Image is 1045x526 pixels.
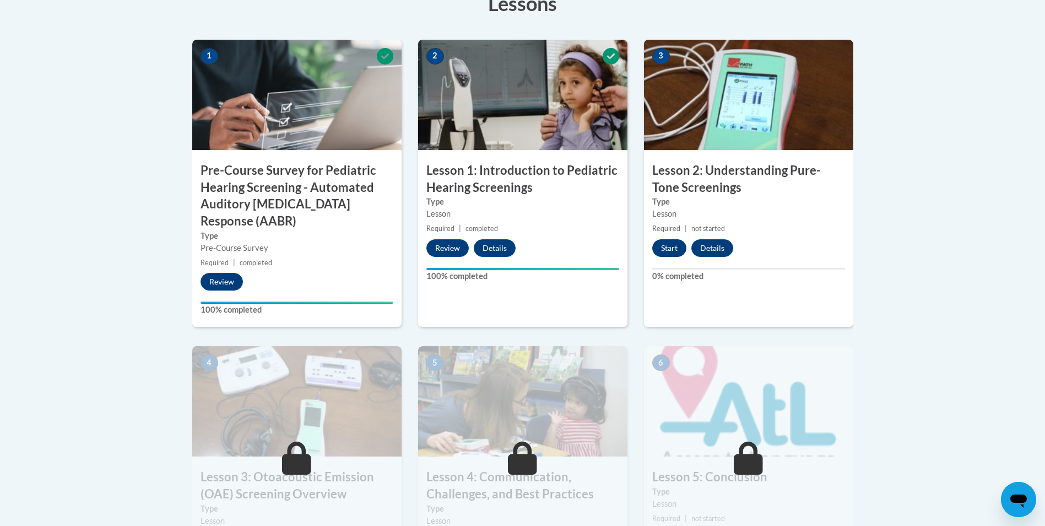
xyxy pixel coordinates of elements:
span: 4 [201,355,218,371]
h3: Pre-Course Survey for Pediatric Hearing Screening - Automated Auditory [MEDICAL_DATA] Response (A... [192,162,402,230]
span: 6 [652,355,670,371]
label: Type [426,196,619,208]
label: Type [652,486,845,498]
label: Type [652,196,845,208]
span: Required [652,514,680,523]
label: Type [426,503,619,515]
button: Start [652,239,686,257]
img: Course Image [418,40,627,150]
div: Your progress [426,268,619,270]
label: 0% completed [652,270,845,282]
span: Required [426,224,454,233]
span: | [233,259,235,267]
button: Details [691,239,733,257]
div: Lesson [652,498,845,510]
span: | [459,224,461,233]
img: Course Image [644,346,853,457]
h3: Lesson 1: Introduction to Pediatric Hearing Screenings [418,162,627,196]
img: Course Image [644,40,853,150]
label: 100% completed [426,270,619,282]
button: Details [474,239,516,257]
h3: Lesson 3: Otoacoustic Emission (OAE) Screening Overview [192,469,402,503]
img: Course Image [418,346,627,457]
span: not started [691,224,725,233]
span: 3 [652,48,670,65]
h3: Lesson 2: Understanding Pure-Tone Screenings [644,162,853,196]
iframe: Button to launch messaging window [1001,482,1036,517]
label: Type [201,503,393,515]
span: | [685,224,687,233]
label: 100% completed [201,304,393,316]
button: Review [201,273,243,291]
button: Review [426,239,469,257]
h3: Lesson 5: Conclusion [644,469,853,486]
h3: Lesson 4: Communication, Challenges, and Best Practices [418,469,627,503]
label: Type [201,230,393,242]
div: Pre-Course Survey [201,242,393,254]
div: Lesson [652,208,845,220]
span: Required [201,259,229,267]
span: Required [652,224,680,233]
img: Course Image [192,346,402,457]
img: Course Image [192,40,402,150]
div: Lesson [426,208,619,220]
span: | [685,514,687,523]
span: 1 [201,48,218,65]
span: 2 [426,48,444,65]
span: not started [691,514,725,523]
span: completed [240,259,272,267]
span: 5 [426,355,444,371]
div: Your progress [201,302,393,304]
span: completed [465,224,498,233]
